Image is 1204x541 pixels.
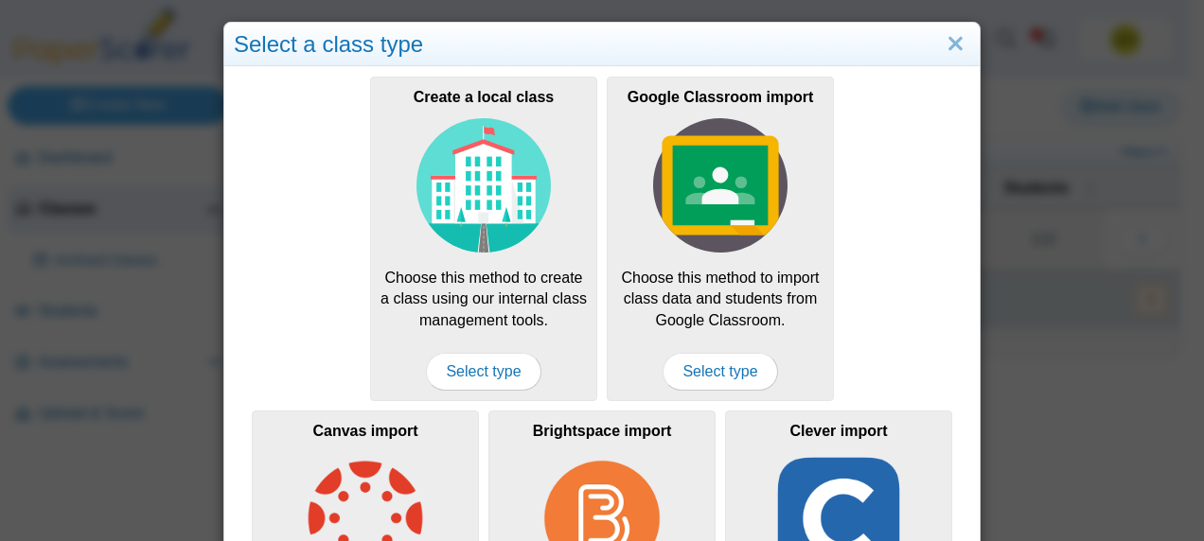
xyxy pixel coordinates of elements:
img: class-type-google-classroom.svg [653,118,788,253]
a: Create a local class Choose this method to create a class using our internal class management too... [370,77,597,400]
b: Brightspace import [533,423,672,439]
b: Create a local class [414,89,555,105]
a: Google Classroom import Choose this method to import class data and students from Google Classroo... [607,77,834,400]
b: Clever import [789,423,887,439]
span: Select type [663,353,777,391]
img: class-type-local.svg [416,118,551,253]
div: Choose this method to create a class using our internal class management tools. [370,77,597,400]
b: Google Classroom import [628,89,813,105]
div: Choose this method to import class data and students from Google Classroom. [607,77,834,400]
a: Close [941,28,970,61]
b: Canvas import [312,423,417,439]
div: Select a class type [224,23,980,67]
span: Select type [426,353,540,391]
